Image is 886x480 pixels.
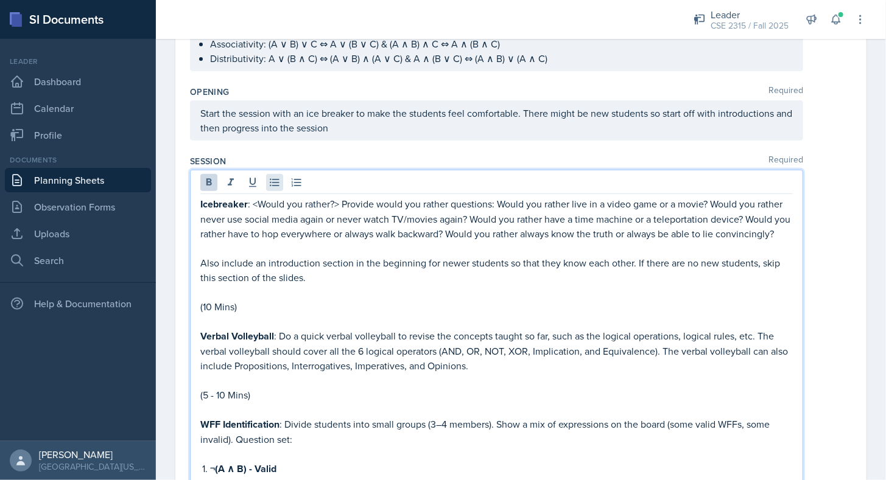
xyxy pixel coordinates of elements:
div: [GEOGRAPHIC_DATA][US_STATE] [39,461,146,473]
p: (5 - 10 Mins) [200,388,793,402]
a: Observation Forms [5,195,151,219]
div: [PERSON_NAME] [39,448,146,461]
a: Calendar [5,96,151,120]
a: Uploads [5,221,151,246]
p: (10 Mins) [200,299,793,314]
p: Start the session with an ice breaker to make the students feel comfortable. There might be new s... [200,106,793,135]
p: Also include an introduction section in the beginning for newer students so that they know each o... [200,256,793,285]
a: Planning Sheets [5,168,151,192]
div: CSE 2315 / Fall 2025 [711,19,789,32]
strong: WFF Identification [200,417,280,431]
strong: Verbal Volleyball [200,329,274,343]
span: Required [768,86,803,98]
label: Session [190,155,226,167]
p: : Do a quick verbal volleyball to revise the concepts taught so far, such as the logical operatio... [200,329,793,373]
a: Dashboard [5,69,151,94]
a: Search [5,248,151,273]
strong: ¬(A ∧ B) - Valid [210,462,276,476]
p: : <Would you rather?> Provide would you rather questions: Would you rather live in a video game o... [200,197,793,241]
p: Associativity: (A ∨ B) ∨ C ⇔ A ∨ (B ∨ C) & (A ∧ B) ∧ C ⇔ A ∧ (B ∧ C) [210,37,793,51]
div: Leader [5,56,151,67]
a: Profile [5,123,151,147]
p: : Divide students into small groups (3–4 members). Show a mix of expressions on the board (some v... [200,417,793,447]
span: Required [768,155,803,167]
strong: Icebreaker [200,197,248,211]
div: Help & Documentation [5,291,151,316]
div: Documents [5,155,151,165]
label: Opening [190,86,229,98]
div: Leader [711,7,789,22]
p: Distributivity: A ∨ (B ∧ C) ⇔ (A ∨ B) ∧ (A ∨ C) & A ∧ (B ∨ C) ⇔ (A ∧ B) ∨ (A ∧ C) [210,51,793,66]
